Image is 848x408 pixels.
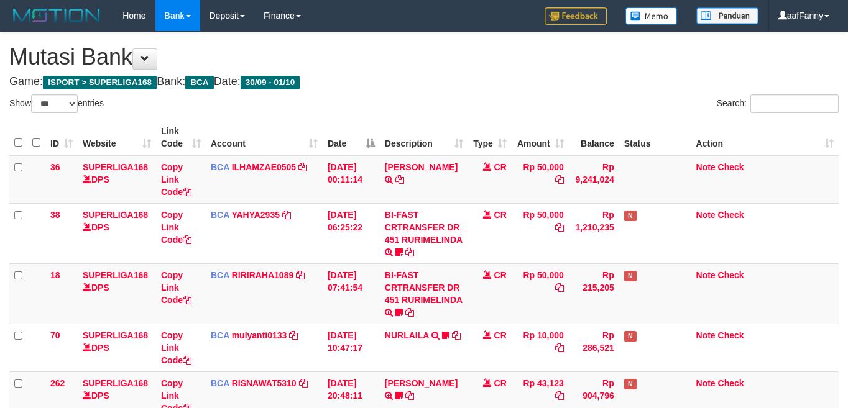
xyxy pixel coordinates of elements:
[296,270,305,280] a: Copy RIRIRAHA1089 to clipboard
[512,120,569,155] th: Amount: activate to sort column ascending
[50,270,60,280] span: 18
[83,378,148,388] a: SUPERLIGA168
[161,162,191,197] a: Copy Link Code
[211,378,229,388] span: BCA
[9,94,104,113] label: Show entries
[211,270,229,280] span: BCA
[232,162,296,172] a: ILHAMZAE0505
[323,120,380,155] th: Date: activate to sort column descending
[380,203,468,263] td: BI-FAST CRTRANSFER DR 451 RURIMELINDA
[9,76,839,88] h4: Game: Bank: Date:
[405,247,414,257] a: Copy BI-FAST CRTRANSFER DR 451 RURIMELINDA to clipboard
[494,162,507,172] span: CR
[78,155,156,204] td: DPS
[45,120,78,155] th: ID: activate to sort column ascending
[231,210,280,220] a: YAHYA2935
[161,210,191,245] a: Copy Link Code
[83,210,148,220] a: SUPERLIGA168
[299,378,308,388] a: Copy RISNAWAT5310 to clipboard
[161,330,191,365] a: Copy Link Code
[619,120,691,155] th: Status
[569,263,619,324] td: Rp 215,205
[298,162,307,172] a: Copy ILHAMZAE0505 to clipboard
[83,270,148,280] a: SUPERLIGA168
[50,378,65,388] span: 262
[555,175,564,184] a: Copy Rp 50,000 to clipboard
[624,271,637,281] span: Has Note
[569,120,619,155] th: Balance
[9,45,839,70] h1: Mutasi Bank
[494,330,507,340] span: CR
[691,120,839,155] th: Action: activate to sort column ascending
[494,378,507,388] span: CR
[468,120,512,155] th: Type: activate to sort column ascending
[696,378,716,388] a: Note
[78,203,156,263] td: DPS
[750,94,839,113] input: Search:
[50,330,60,340] span: 70
[696,270,716,280] a: Note
[494,270,507,280] span: CR
[696,330,716,340] a: Note
[78,120,156,155] th: Website: activate to sort column ascending
[696,162,716,172] a: Note
[323,324,380,371] td: [DATE] 10:47:17
[569,324,619,371] td: Rp 286,521
[512,155,569,204] td: Rp 50,000
[555,343,564,353] a: Copy Rp 10,000 to clipboard
[718,330,744,340] a: Check
[9,6,104,25] img: MOTION_logo.png
[555,391,564,401] a: Copy Rp 43,123 to clipboard
[380,120,468,155] th: Description: activate to sort column ascending
[232,330,287,340] a: mulyanti0133
[545,7,607,25] img: Feedback.jpg
[569,203,619,263] td: Rp 1,210,235
[717,94,839,113] label: Search:
[323,203,380,263] td: [DATE] 06:25:22
[718,378,744,388] a: Check
[395,175,404,184] a: Copy SISILIA ARISTA to clipboard
[718,210,744,220] a: Check
[232,378,297,388] a: RISNAWAT5310
[289,330,298,340] a: Copy mulyanti0133 to clipboard
[624,379,637,389] span: Has Note
[624,211,637,221] span: Has Note
[452,330,461,340] a: Copy NURLAILA to clipboard
[31,94,78,113] select: Showentries
[494,210,507,220] span: CR
[555,283,564,292] a: Copy Rp 50,000 to clipboard
[232,270,294,280] a: RIRIRAHA1089
[50,162,60,172] span: 36
[385,330,429,340] a: NURLAILA
[696,7,758,24] img: panduan.png
[83,330,148,340] a: SUPERLIGA168
[512,263,569,324] td: Rp 50,000
[83,162,148,172] a: SUPERLIGA168
[385,162,458,172] a: [PERSON_NAME]
[323,155,380,204] td: [DATE] 00:11:14
[78,263,156,324] td: DPS
[718,162,744,172] a: Check
[241,76,300,89] span: 30/09 - 01/10
[405,307,414,317] a: Copy BI-FAST CRTRANSFER DR 451 RURIMELINDA to clipboard
[211,210,229,220] span: BCA
[50,210,60,220] span: 38
[282,210,291,220] a: Copy YAHYA2935 to clipboard
[161,270,191,305] a: Copy Link Code
[43,76,157,89] span: ISPORT > SUPERLIGA168
[569,155,619,204] td: Rp 9,241,024
[512,324,569,371] td: Rp 10,000
[625,7,678,25] img: Button%20Memo.svg
[211,330,229,340] span: BCA
[405,391,414,401] a: Copy YOSI EFENDI to clipboard
[512,203,569,263] td: Rp 50,000
[718,270,744,280] a: Check
[78,324,156,371] td: DPS
[211,162,229,172] span: BCA
[156,120,206,155] th: Link Code: activate to sort column ascending
[696,210,716,220] a: Note
[624,331,637,342] span: Has Note
[385,378,458,388] a: [PERSON_NAME]
[555,222,564,232] a: Copy Rp 50,000 to clipboard
[323,263,380,324] td: [DATE] 07:41:54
